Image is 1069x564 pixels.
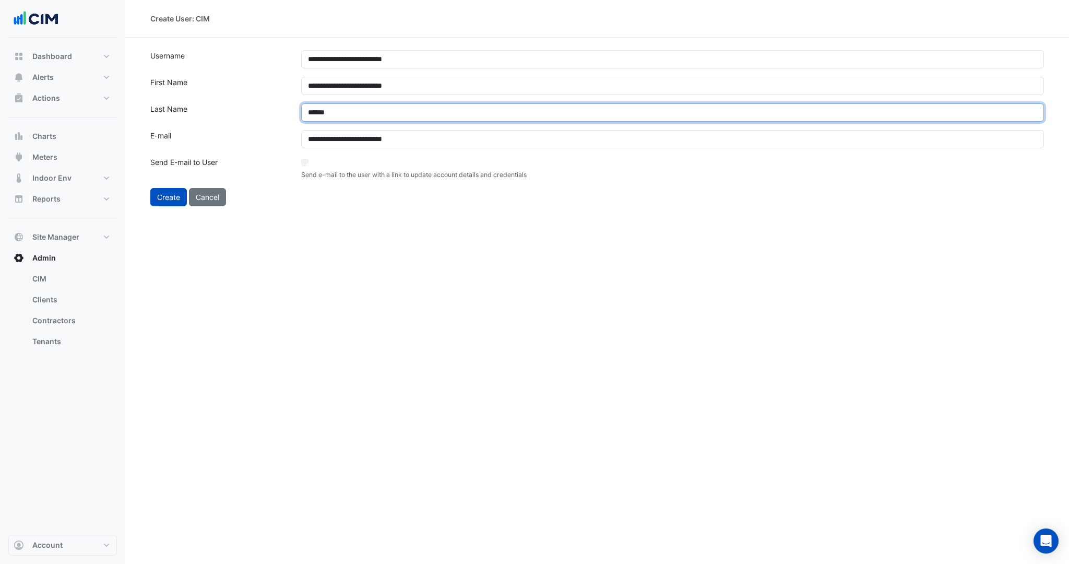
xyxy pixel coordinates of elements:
button: Indoor Env [8,168,117,189]
button: Account [8,535,117,556]
label: Last Name [144,103,295,122]
span: Admin [32,253,56,263]
div: Create User: CIM [150,13,210,24]
label: First Name [144,77,295,95]
a: Tenants [24,331,117,352]
label: E-mail [144,130,295,148]
span: Meters [32,152,57,162]
app-icon: Indoor Env [14,173,24,183]
label: Send E-mail to User [144,157,295,180]
button: Alerts [8,67,117,88]
button: Actions [8,88,117,109]
button: Create [150,188,187,206]
span: Indoor Env [32,173,72,183]
img: Company Logo [13,8,60,29]
button: Reports [8,189,117,209]
span: Actions [32,93,60,103]
a: Clients [24,289,117,310]
button: Meters [8,147,117,168]
span: Account [32,540,63,550]
span: Reports [32,194,61,204]
span: Site Manager [32,232,79,242]
app-icon: Alerts [14,72,24,83]
button: Cancel [189,188,226,206]
app-icon: Meters [14,152,24,162]
a: CIM [24,268,117,289]
button: Site Manager [8,227,117,248]
app-icon: Dashboard [14,51,24,62]
app-icon: Reports [14,194,24,204]
span: Alerts [32,72,54,83]
app-icon: Actions [14,93,24,103]
label: Username [144,50,295,68]
app-icon: Site Manager [14,232,24,242]
app-icon: Charts [14,131,24,142]
span: Dashboard [32,51,72,62]
small: Send e-mail to the user with a link to update account details and credentials [301,171,527,179]
button: Admin [8,248,117,268]
button: Dashboard [8,46,117,67]
app-icon: Admin [14,253,24,263]
a: Contractors [24,310,117,331]
div: Admin [8,268,117,356]
div: Open Intercom Messenger [1034,528,1059,554]
span: Charts [32,131,56,142]
button: Charts [8,126,117,147]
